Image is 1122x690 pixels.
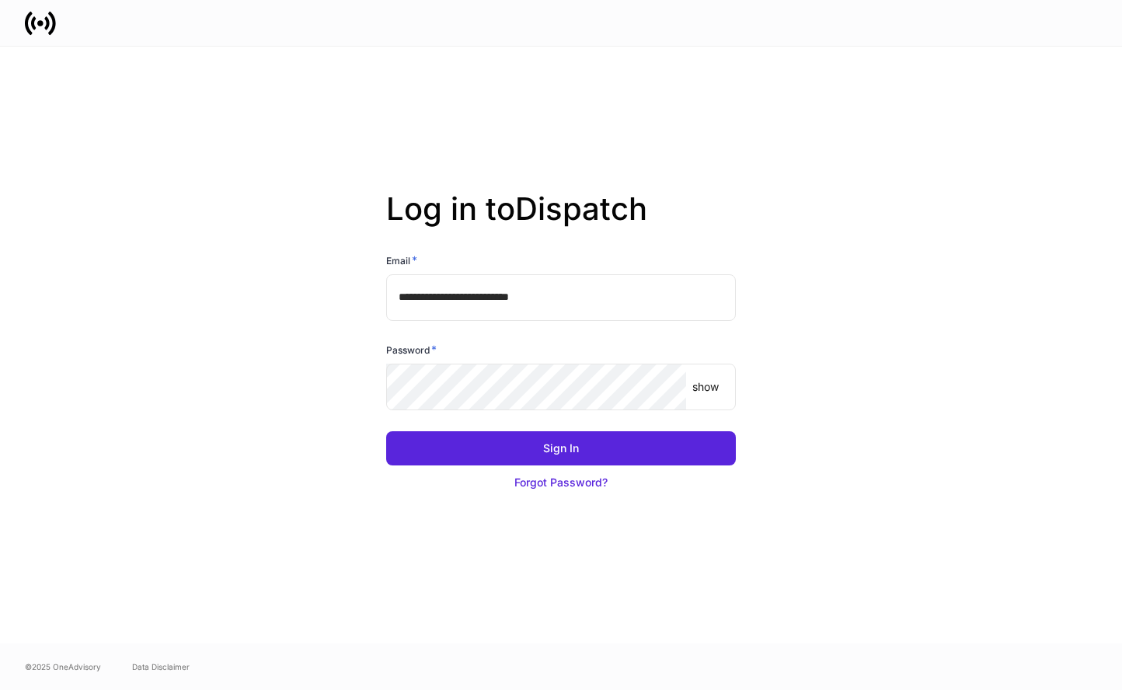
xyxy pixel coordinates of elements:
[386,431,736,465] button: Sign In
[386,190,736,253] h2: Log in to Dispatch
[132,660,190,673] a: Data Disclaimer
[514,475,608,490] div: Forgot Password?
[25,660,101,673] span: © 2025 OneAdvisory
[692,379,719,395] p: show
[386,342,437,357] h6: Password
[543,441,579,456] div: Sign In
[386,253,417,268] h6: Email
[386,465,736,500] button: Forgot Password?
